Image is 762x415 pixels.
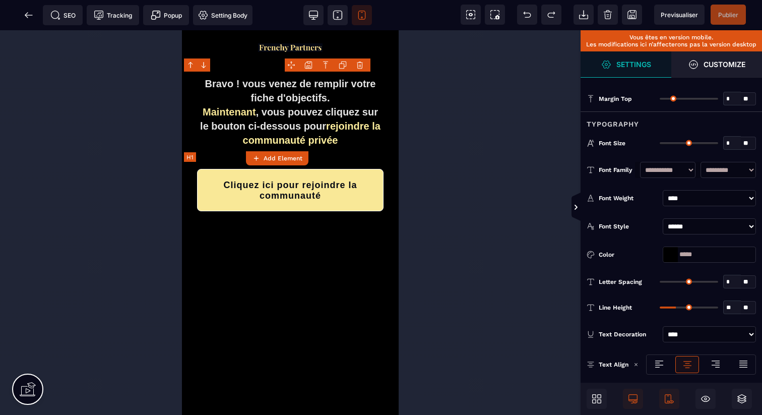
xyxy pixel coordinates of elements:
span: Line Height [599,304,632,312]
p: Les modifications ici n’affecterons pas la version desktop [586,41,757,48]
span: Previsualiser [661,11,698,19]
p: Vous êtes en version mobile. [586,34,757,41]
span: Setting Body [198,10,247,20]
span: Popup [151,10,182,20]
div: Color [599,250,659,260]
img: f2a3730b544469f405c58ab4be6274e8_Capture_d%E2%80%99e%CC%81cran_2025-09-01_a%CC%80_20.57.27.png [76,13,141,22]
span: Screenshot [485,5,505,25]
span: Mobile Only [659,389,679,409]
div: Font Style [599,221,659,231]
h1: Bravo ! vous venez de remplir votre fiche d'objectifs. , vous pouvez cliquez sur le bouton ci-des... [15,41,202,122]
span: Letter Spacing [599,278,642,286]
span: Margin Top [599,95,632,103]
span: Hide/Show Block [695,389,716,409]
div: Font Family [599,165,635,175]
strong: Add Element [264,155,302,162]
strong: Settings [616,61,651,68]
span: Font Size [599,139,625,147]
img: loading [633,362,639,367]
div: Font Weight [599,193,659,203]
button: Cliquez ici pour rejoindre la communauté [15,139,202,181]
span: Publier [718,11,738,19]
span: Preview [654,5,705,25]
span: Settings [581,51,671,78]
span: View components [461,5,481,25]
div: Typography [581,111,762,130]
strong: Customize [704,61,745,68]
p: Text Align [587,360,628,370]
button: Add Element [246,151,308,165]
span: Open Layers [732,389,752,409]
span: Tracking [94,10,132,20]
span: Open Style Manager [671,51,762,78]
span: SEO [50,10,76,20]
div: Text Decoration [599,329,659,339]
span: Desktop Only [623,389,643,409]
span: Open Blocks [587,389,607,409]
